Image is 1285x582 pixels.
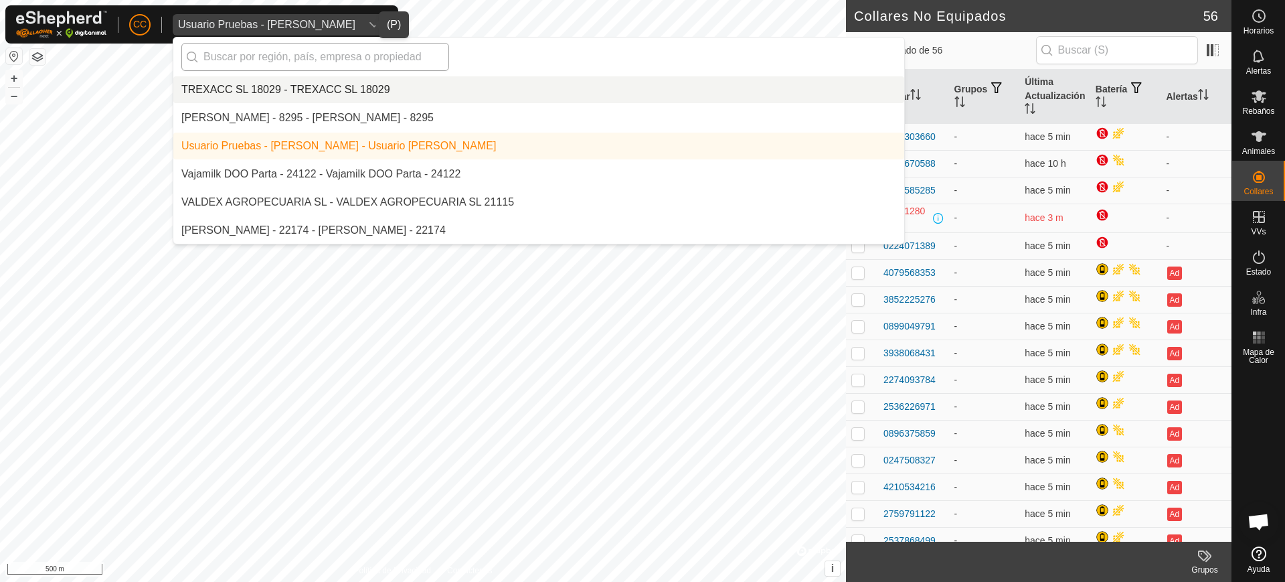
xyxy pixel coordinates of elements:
span: Mapa de Calor [1235,348,1282,364]
span: Estado [1246,268,1271,276]
button: Ad [1167,508,1182,521]
li: Vicente Iglesias Lopez - 22174 [173,217,904,244]
button: Ad [1167,427,1182,441]
th: Collar [878,70,949,124]
div: TREXACC SL 18029 - TREXACC SL 18029 [181,82,390,98]
td: - [949,232,1020,259]
button: Ad [1167,481,1182,494]
span: Usuario Pruebas - Gregorio Alarcia [173,14,361,35]
button: Ad [1167,374,1182,387]
span: 2 oct 2025, 12:38 [1025,240,1070,251]
button: Capas del Mapa [29,49,46,65]
button: i [825,561,840,576]
span: 2 oct 2025, 12:37 [1025,294,1070,305]
td: - [1161,204,1231,232]
li: Unai Lopez Rodriguez - 8295 [173,104,904,131]
li: Vajamilk DOO Parta - 24122 [173,161,904,188]
div: 3938068431 [883,346,936,360]
th: Grupos [949,70,1020,124]
span: 0 seleccionado de 56 [854,44,1036,58]
div: Chat abierto [1239,502,1279,542]
li: VALDEX AGROPECUARIA SL 21115 [173,189,904,216]
li: TREXACC SL 18029 [173,76,904,103]
div: dropdown trigger [361,14,388,35]
td: - [1161,177,1231,204]
div: 0247508327 [883,453,936,467]
div: 2536226971 [883,400,936,414]
div: [PERSON_NAME] - 22174 - [PERSON_NAME] - 22174 [181,222,446,238]
th: Alertas [1161,70,1231,124]
td: - [1161,123,1231,150]
div: Usuario Pruebas - [PERSON_NAME] [178,19,355,30]
span: Collares [1244,188,1273,196]
td: - [949,177,1020,204]
td: - [949,286,1020,313]
td: - [1161,232,1231,259]
span: 2 oct 2025, 12:37 [1025,535,1070,546]
div: VALDEX AGROPECUARIA SL - VALDEX AGROPECUARIA SL 21115 [181,194,514,210]
span: i [831,563,834,574]
span: 2 oct 2025, 12:37 [1025,455,1070,465]
td: - [949,500,1020,527]
td: - [949,366,1020,393]
td: - [949,340,1020,366]
p-sorticon: Activar para ordenar [1198,91,1209,102]
div: 4210534216 [883,480,936,494]
span: Horarios [1244,27,1274,35]
div: 4079568353 [883,266,936,280]
span: 2 oct 2025, 12:38 [1025,185,1070,196]
td: - [1161,150,1231,177]
img: Logo Gallagher [16,11,107,38]
p-sorticon: Activar para ordenar [1096,98,1106,109]
div: 0880303660 [883,130,936,144]
button: Restablecer Mapa [6,48,22,64]
td: - [949,150,1020,177]
th: Última Actualización [1019,70,1090,124]
div: 0896375859 [883,427,936,441]
span: Ayuda [1248,565,1270,573]
span: 56 [1203,6,1218,26]
td: - [949,474,1020,500]
button: Ad [1167,401,1182,414]
button: Ad [1167,534,1182,548]
input: Buscar (S) [1036,36,1198,64]
td: - [949,204,1020,232]
div: Grupos [1178,564,1231,576]
span: CC [133,17,147,31]
span: 2 oct 2025, 12:37 [1025,508,1070,519]
span: Infra [1250,308,1266,316]
input: Buscar por región, país, empresa o propiedad [181,43,449,71]
div: 3852225276 [883,293,936,307]
button: Ad [1167,454,1182,467]
li: Usuario Pruebas - Gregorio Alarcia [173,133,904,159]
button: Ad [1167,293,1182,307]
button: Ad [1167,267,1182,280]
div: Vajamilk DOO Parta - 24122 - Vajamilk DOO Parta - 24122 [181,166,460,182]
span: 2 oct 2025, 12:37 [1025,428,1070,439]
button: – [6,88,22,104]
td: - [949,259,1020,286]
div: 1715128089 [883,204,930,232]
div: 2887670588 [883,157,936,171]
span: 2 oct 2025, 12:38 [1025,401,1070,412]
a: Ayuda [1232,541,1285,579]
span: 2 oct 2025, 12:38 [1025,374,1070,385]
div: [PERSON_NAME] - 8295 - [PERSON_NAME] - 8295 [181,110,434,126]
h2: Collares No Equipados [854,8,1203,24]
p-sorticon: Activar para ordenar [1025,105,1035,116]
span: 2 oct 2025, 12:38 [1025,321,1070,332]
td: - [949,447,1020,474]
button: + [6,70,22,86]
span: 2 oct 2025, 12:37 [1025,267,1070,278]
div: 2274093784 [883,373,936,387]
span: 2 oct 2025, 12:37 [1025,348,1070,358]
a: Política de Privacidad [354,565,431,577]
div: 2537868499 [883,534,936,548]
button: Ad [1167,347,1182,360]
div: 2759791122 [883,507,936,521]
div: 0224071389 [883,239,936,253]
td: - [949,123,1020,150]
td: - [949,393,1020,420]
span: 2 oct 2025, 12:38 [1025,482,1070,492]
td: - [949,420,1020,447]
